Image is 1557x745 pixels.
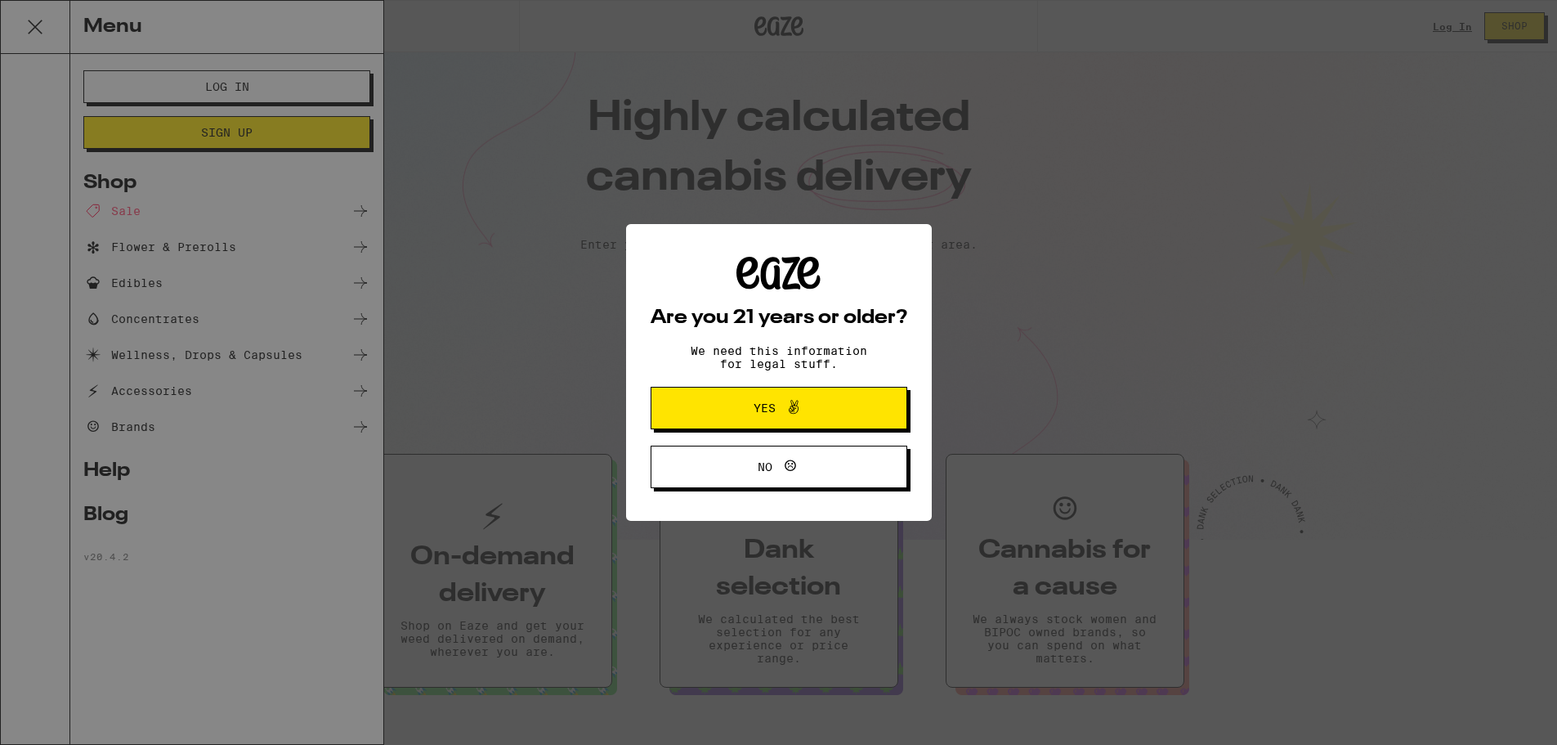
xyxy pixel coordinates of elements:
p: We need this information for legal stuff. [677,344,881,370]
h2: Are you 21 years or older? [651,308,907,328]
button: No [651,446,907,488]
button: Yes [651,387,907,429]
span: No [758,461,772,473]
span: Yes [754,402,776,414]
